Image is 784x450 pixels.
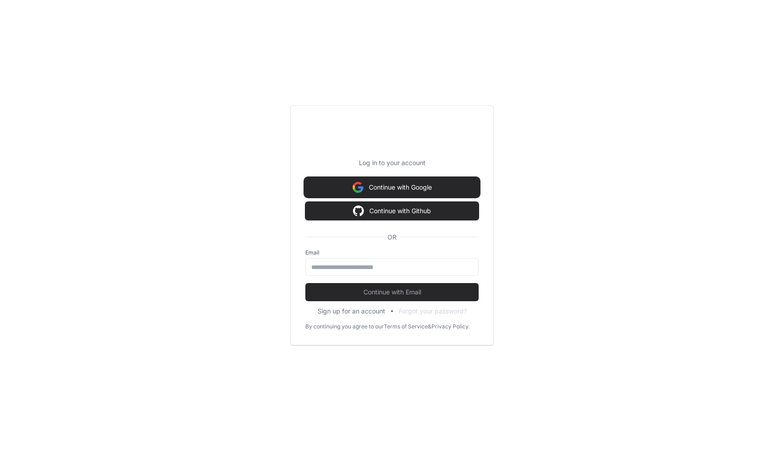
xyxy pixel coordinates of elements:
[305,158,479,167] p: Log in to your account
[353,202,364,220] img: Sign in with google
[399,307,467,316] button: Forgot your password?
[353,178,363,196] img: Sign in with google
[384,233,400,242] span: OR
[305,283,479,301] button: Continue with Email
[431,323,470,330] a: Privacy Policy.
[428,323,431,330] div: &
[305,202,479,220] button: Continue with Github
[384,323,428,330] a: Terms of Service
[305,178,479,196] button: Continue with Google
[305,323,384,330] div: By continuing you agree to our
[305,249,479,256] label: Email
[305,288,479,297] span: Continue with Email
[318,307,385,316] button: Sign up for an account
